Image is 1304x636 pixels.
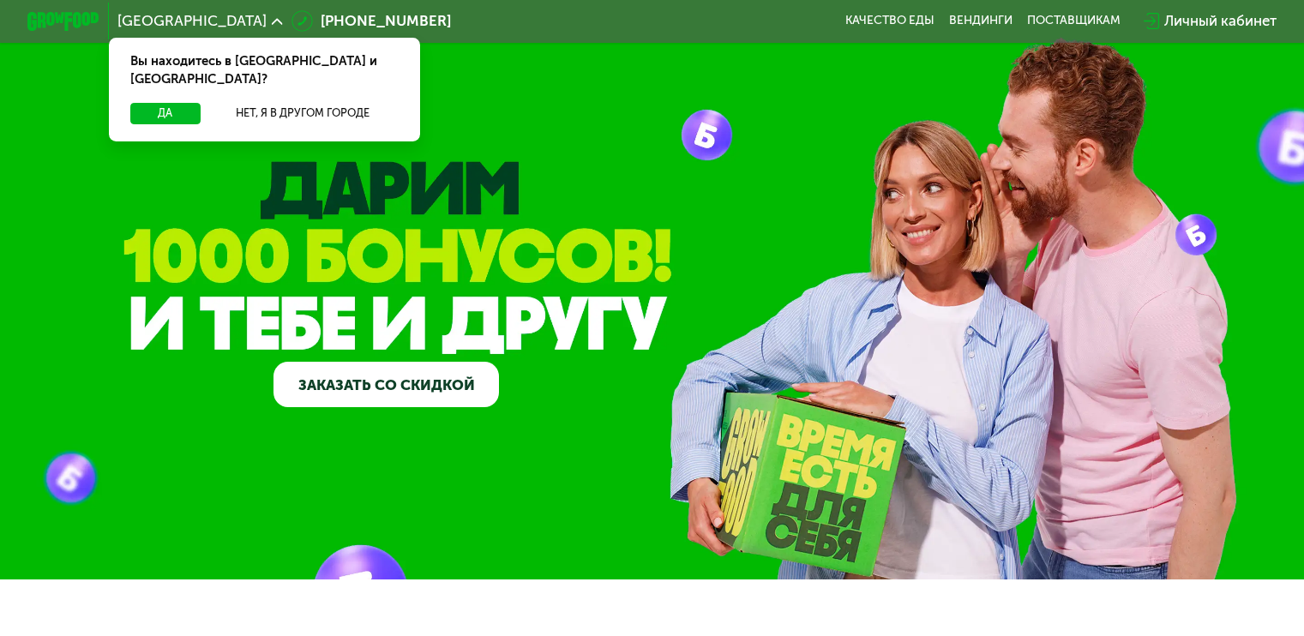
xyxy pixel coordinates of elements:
a: [PHONE_NUMBER] [291,10,451,32]
a: Качество еды [845,14,934,28]
a: Заказать со скидкой [273,362,499,407]
div: Личный кабинет [1164,10,1277,32]
button: Да [130,103,200,124]
div: Вы находитесь в [GEOGRAPHIC_DATA] и [GEOGRAPHIC_DATA]? [109,38,420,103]
div: поставщикам [1027,14,1121,28]
button: Нет, я в другом городе [207,103,399,124]
a: Вендинги [949,14,1013,28]
span: [GEOGRAPHIC_DATA] [117,14,267,28]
